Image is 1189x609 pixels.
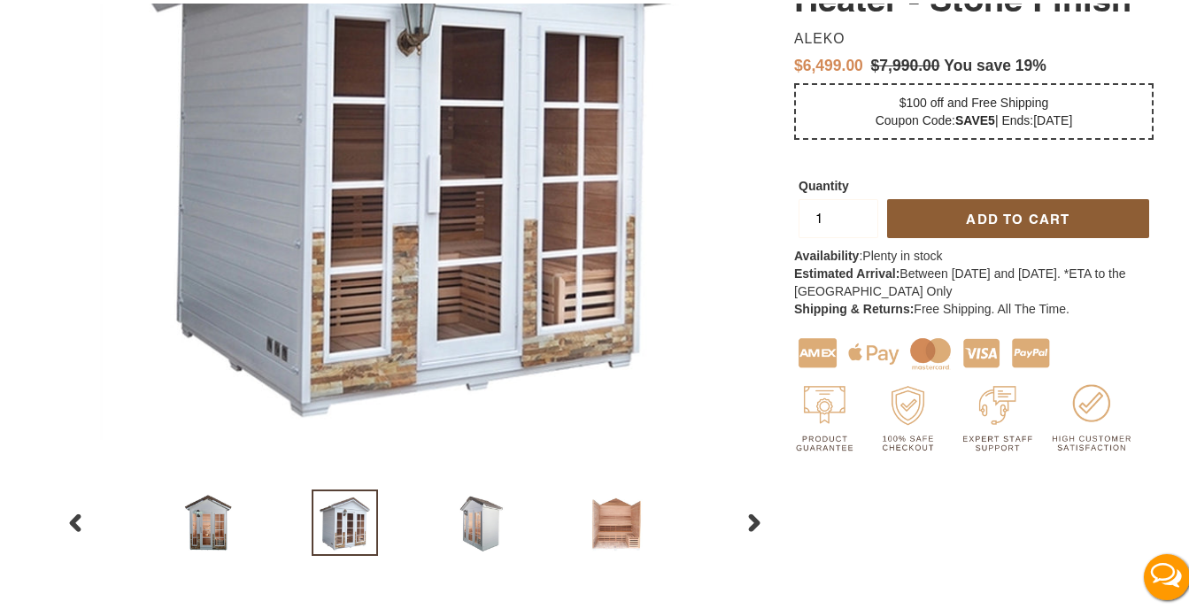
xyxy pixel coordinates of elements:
[944,53,1046,71] span: You save 19%
[799,173,878,191] label: Quantity
[794,53,863,71] span: $6,499.00
[447,486,513,552] img: Load image into Gallery viewer, Outdoor Canadian Red Cedar Wet Dry Sauna - 6 Person - 6 kW ETL El...
[1033,110,1072,124] span: [DATE]
[876,92,1073,124] span: $100 off and Free Shipping Coupon Code: | Ends:
[583,486,649,552] img: Load image into Gallery viewer, Outdoor Canadian Red Cedar Wet Dry Sauna - 6 Person - 6 kW ETL El...
[794,298,914,312] b: Shipping & Returns:
[794,297,1154,314] p: Free Shipping. All The Time.
[794,245,859,259] strong: Availability
[862,245,942,259] span: Plenty in stock
[966,208,1069,223] span: Add to cart
[312,486,378,552] img: Load image into Gallery viewer, Outdoor Canadian Red Cedar Wet Dry Sauna - 6 Person - 6 kW ETL El...
[794,261,1154,297] p: Between [DATE] and [DATE]. *ETA to the [GEOGRAPHIC_DATA] Only
[794,243,1154,261] p: :
[955,110,995,124] b: SAVE5
[794,27,1147,44] dd: Aleko
[887,196,1149,235] button: Add to cart
[794,314,1154,451] img: Why Buy From Steam Retreat
[794,263,899,277] b: Estimated Arrival:
[871,53,940,71] s: $7,990.00
[176,486,243,552] img: Load image into Gallery viewer, Outdoor Canadian Red Cedar Wet Dry Sauna - 6 Person - 6 kW ETL El...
